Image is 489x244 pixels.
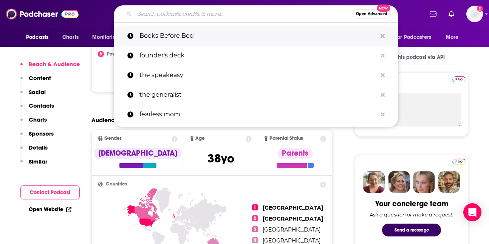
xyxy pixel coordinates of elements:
span: Age [195,136,205,141]
span: 1 [252,204,258,210]
p: founder's deck [139,46,377,65]
img: Podchaser Pro [452,159,466,165]
p: Similar [29,158,47,165]
div: Your concierge team [375,199,448,208]
a: Show notifications dropdown [427,8,439,20]
p: Sponsors [29,130,54,137]
p: Charts [29,116,47,123]
span: [GEOGRAPHIC_DATA] [263,204,323,211]
img: Barbara Profile [388,171,410,193]
button: Details [20,144,48,158]
button: open menu [390,30,442,45]
span: 38 yo [207,151,234,166]
div: Parents [277,148,313,159]
a: Books Before Bed [114,26,398,46]
span: Charts [62,32,79,43]
span: [GEOGRAPHIC_DATA] [263,226,320,233]
p: Content [29,74,51,82]
p: Reach & Audience [29,60,80,68]
a: founder's deck [114,46,398,65]
span: New [377,5,390,12]
p: the speakeasy [139,65,377,85]
button: Contacts [20,102,54,116]
span: Open Advanced [356,12,387,16]
a: Get this podcast via API [372,48,451,66]
span: [GEOGRAPHIC_DATA] [263,237,320,244]
a: Open Website [29,206,71,213]
button: Contact Podcast [20,185,80,199]
button: Similar [20,158,47,172]
img: Jules Profile [413,171,435,193]
span: Logged in as heidi.egloff [466,6,483,22]
button: Charts [20,116,47,130]
button: Show profile menu [466,6,483,22]
p: the generalist [139,85,377,105]
span: Monitoring [92,32,119,43]
p: fearless mom [139,105,377,124]
button: Sponsors [20,130,54,144]
button: open menu [21,30,58,45]
button: Social [20,88,46,102]
div: [DEMOGRAPHIC_DATA] [94,148,182,159]
button: Open AdvancedNew [353,9,391,19]
div: Open Intercom Messenger [463,203,481,221]
span: 2 [252,215,258,221]
a: the generalist [114,85,398,105]
p: Books Before Bed [139,26,377,46]
span: 4 [252,237,258,243]
a: fearless mom [114,105,398,124]
input: Search podcasts, credits, & more... [135,8,353,20]
div: Ask a question or make a request. [370,212,453,218]
a: the speakeasy [114,65,398,85]
span: [GEOGRAPHIC_DATA] [263,215,323,222]
button: open menu [441,30,468,45]
img: Podchaser Pro [452,76,466,82]
a: Show notifications dropdown [446,8,457,20]
span: Countries [106,182,127,187]
span: For Podcasters [395,32,431,43]
img: Jon Profile [438,171,460,193]
a: Pro website [452,75,466,82]
span: Get this podcast via API [386,54,445,60]
a: Charts [57,30,83,45]
span: Gender [104,136,121,141]
button: Reach & Audience [20,60,80,74]
a: Pro website [452,158,466,165]
h2: Power Score™ [107,51,136,57]
p: Social [29,88,46,96]
p: Contacts [29,102,54,109]
button: Content [20,74,51,88]
h2: Audience Demographics [91,116,160,124]
span: Parental Status [269,136,303,141]
label: My Notes [362,80,461,93]
span: Podcasts [26,32,48,43]
span: 3 [252,226,258,232]
img: User Profile [466,6,483,22]
button: open menu [87,30,129,45]
span: More [446,32,459,43]
button: Send a message [382,224,441,236]
img: Podchaser - Follow, Share and Rate Podcasts [6,7,79,21]
p: Details [29,144,48,151]
div: Search podcasts, credits, & more... [114,5,398,23]
svg: Add a profile image [477,6,483,12]
img: Sydney Profile [363,171,385,193]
